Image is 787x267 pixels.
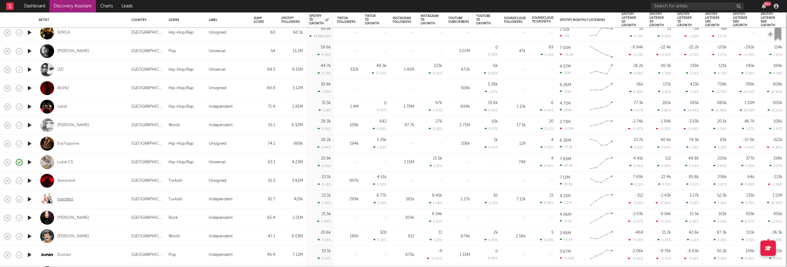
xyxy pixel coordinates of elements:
[683,127,699,131] div: -0.09 %
[746,64,755,68] div: 145k
[57,252,71,258] a: Duman
[639,27,643,31] div: 15
[686,90,699,94] div: 7.24 %
[744,101,755,105] div: 1.15M
[435,101,442,105] div: 67k
[169,122,180,129] div: World
[690,101,699,105] div: 595k
[448,48,470,55] div: 3.07M
[504,103,526,111] div: 1.12k
[549,45,554,49] div: 69
[321,138,331,142] div: 28.2k
[688,156,699,161] div: 49.8k
[209,29,226,36] div: Unsigned
[769,164,782,168] div: 2.57 %
[57,160,73,165] a: Lvbel C5
[131,18,159,22] div: Country
[317,53,331,57] div: 0.45 %
[169,177,182,185] div: Turkish
[560,18,606,22] div: Spotify Monthly Listeners
[254,66,275,73] div: 64.5
[484,145,498,149] div: 0.95 %
[716,45,727,49] div: -105k
[318,164,331,168] div: 0.61 %
[57,104,67,110] a: cakal
[393,122,414,129] div: 97.7k
[719,64,727,68] div: 121k
[633,64,643,68] div: 26.2k
[485,90,498,94] div: 1.07 %
[448,140,470,148] div: 106k
[318,90,331,94] div: 1.29 %
[485,127,498,131] div: 0.37 %
[209,122,233,129] div: Independent
[393,159,414,166] div: 1.15M
[318,182,331,186] div: 0.41 %
[448,16,469,24] div: YouTube Subscribers
[769,127,782,131] div: 2.93 %
[540,145,554,149] div: 3.20 %
[588,25,615,40] svg: Chart title
[430,164,442,168] div: 1.91 %
[733,12,747,27] div: Spotify Listener 30D Growth
[488,101,498,105] div: 19.6k
[629,53,643,57] div: -0.13 %
[658,71,671,75] div: 1.79 %
[560,90,571,94] div: 423k
[629,164,643,168] div: 0.06 %
[634,101,643,105] div: 77.3k
[131,177,162,185] div: [GEOGRAPHIC_DATA]
[686,145,699,149] div: 1.18 %
[744,119,755,123] div: 46.7k
[393,66,414,73] div: 1.41M
[588,118,615,133] svg: Chart title
[57,141,79,147] div: Era7capone
[322,175,331,179] div: 23.1k
[659,119,671,123] div: -1.94k
[683,108,699,112] div: 14.44 %
[661,175,671,179] div: 22.4k
[560,83,571,87] div: 6.26M
[658,90,671,94] div: 2.81 %
[560,34,569,38] div: -34
[254,16,266,24] div: Jump Score
[488,53,498,56] div: 0.00 %
[692,27,699,31] div: -34
[588,136,615,152] svg: Chart title
[57,215,89,221] div: [PERSON_NAME]
[317,145,331,149] div: 2.94 %
[321,27,331,31] div: 59.9k
[504,48,526,55] div: 47k
[209,85,226,92] div: Unsigned
[373,127,387,131] div: 0.60 %
[560,52,573,56] div: -51.2k
[337,122,359,129] div: 108k
[321,82,331,86] div: 39.8k
[209,140,226,148] div: Unsigned
[773,101,782,105] div: 900k
[365,14,379,25] div: Tiktok 7D Growth
[169,140,194,148] div: Hip-Hop/Rap
[560,145,572,149] div: 74.3k
[169,85,194,92] div: Hip-Hop/Rap
[744,45,755,49] div: -292k
[209,159,225,166] div: Universal
[588,173,615,189] svg: Chart title
[662,101,671,105] div: 261k
[281,85,303,92] div: 3.12M
[57,178,75,184] a: Semicenk
[281,48,303,55] div: 13.2M
[560,182,573,186] div: 85.8k
[254,29,275,36] div: 60
[254,122,275,129] div: 55.1
[131,29,162,36] div: [GEOGRAPHIC_DATA]
[768,108,782,112] div: 23.61 %
[209,48,225,55] div: Universal
[57,48,89,54] a: [PERSON_NAME]
[131,103,162,111] div: [GEOGRAPHIC_DATA]
[309,34,331,38] div: 44398.52 %
[657,108,671,112] div: 5.86 %
[337,66,359,73] div: 332k
[321,45,331,49] div: 59.6k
